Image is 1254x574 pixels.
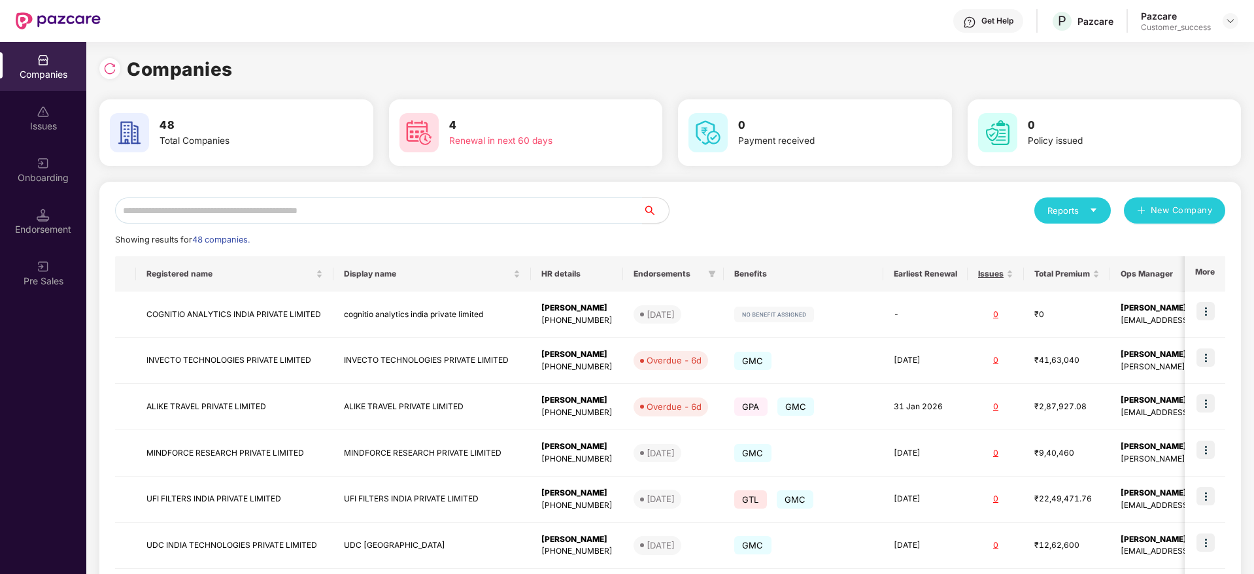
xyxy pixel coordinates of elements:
div: ₹22,49,471.76 [1034,493,1100,505]
button: search [642,197,669,224]
span: GMC [734,352,771,370]
img: icon [1196,394,1215,413]
td: [DATE] [883,523,968,569]
td: [DATE] [883,477,968,523]
th: Earliest Renewal [883,256,968,292]
img: svg+xml;base64,PHN2ZyB4bWxucz0iaHR0cDovL3d3dy53My5vcmcvMjAwMC9zdmciIHdpZHRoPSI2MCIgaGVpZ2h0PSI2MC... [399,113,439,152]
div: Get Help [981,16,1013,26]
span: GMC [777,397,815,416]
span: Display name [344,269,511,279]
h3: 0 [738,117,903,134]
div: Pazcare [1141,10,1211,22]
div: [DATE] [647,308,675,321]
div: Policy issued [1028,134,1193,148]
div: Pazcare [1077,15,1113,27]
img: svg+xml;base64,PHN2ZyB3aWR0aD0iMjAiIGhlaWdodD0iMjAiIHZpZXdCb3g9IjAgMCAyMCAyMCIgZmlsbD0ibm9uZSIgeG... [37,260,50,273]
img: svg+xml;base64,PHN2ZyB4bWxucz0iaHR0cDovL3d3dy53My5vcmcvMjAwMC9zdmciIHdpZHRoPSI2MCIgaGVpZ2h0PSI2MC... [978,113,1017,152]
img: icon [1196,533,1215,552]
h1: Companies [127,55,233,84]
span: Registered name [146,269,313,279]
img: svg+xml;base64,PHN2ZyB4bWxucz0iaHR0cDovL3d3dy53My5vcmcvMjAwMC9zdmciIHdpZHRoPSIxMjIiIGhlaWdodD0iMj... [734,307,814,322]
th: Issues [968,256,1024,292]
h3: 48 [160,117,324,134]
div: [PERSON_NAME] [541,394,613,407]
div: Overdue - 6d [647,354,702,367]
div: ₹41,63,040 [1034,354,1100,367]
span: GPA [734,397,768,416]
div: [PHONE_NUMBER] [541,545,613,558]
td: cognitio analytics india private limited [333,292,531,338]
th: Display name [333,256,531,292]
span: New Company [1151,204,1213,217]
img: New Pazcare Logo [16,12,101,29]
button: plusNew Company [1124,197,1225,224]
th: HR details [531,256,623,292]
span: Showing results for [115,235,250,245]
img: svg+xml;base64,PHN2ZyBpZD0iQ29tcGFuaWVzIiB4bWxucz0iaHR0cDovL3d3dy53My5vcmcvMjAwMC9zdmciIHdpZHRoPS... [37,54,50,67]
td: [DATE] [883,430,968,477]
img: svg+xml;base64,PHN2ZyB3aWR0aD0iMjAiIGhlaWdodD0iMjAiIHZpZXdCb3g9IjAgMCAyMCAyMCIgZmlsbD0ibm9uZSIgeG... [37,157,50,170]
td: [DATE] [883,338,968,384]
div: ₹2,87,927.08 [1034,401,1100,413]
div: 0 [978,401,1013,413]
td: MINDFORCE RESEARCH PRIVATE LIMITED [333,430,531,477]
span: Total Premium [1034,269,1090,279]
span: search [642,205,669,216]
div: [PHONE_NUMBER] [541,453,613,465]
img: svg+xml;base64,PHN2ZyBpZD0iRHJvcGRvd24tMzJ4MzIiIHhtbG5zPSJodHRwOi8vd3d3LnczLm9yZy8yMDAwL3N2ZyIgd2... [1225,16,1236,26]
img: icon [1196,348,1215,367]
td: UFI FILTERS INDIA PRIVATE LIMITED [136,477,333,523]
div: Total Companies [160,134,324,148]
td: MINDFORCE RESEARCH PRIVATE LIMITED [136,430,333,477]
div: [DATE] [647,447,675,460]
div: 0 [978,447,1013,460]
div: [PERSON_NAME] [541,348,613,361]
span: filter [705,266,719,282]
td: 31 Jan 2026 [883,384,968,430]
span: GMC [734,444,771,462]
img: svg+xml;base64,PHN2ZyB4bWxucz0iaHR0cDovL3d3dy53My5vcmcvMjAwMC9zdmciIHdpZHRoPSI2MCIgaGVpZ2h0PSI2MC... [110,113,149,152]
th: Benefits [724,256,883,292]
div: Overdue - 6d [647,400,702,413]
div: [PHONE_NUMBER] [541,499,613,512]
th: Total Premium [1024,256,1110,292]
td: COGNITIO ANALYTICS INDIA PRIVATE LIMITED [136,292,333,338]
div: [PHONE_NUMBER] [541,361,613,373]
img: icon [1196,487,1215,505]
span: plus [1137,206,1145,216]
img: icon [1196,302,1215,320]
div: ₹0 [1034,309,1100,321]
span: P [1058,13,1066,29]
h3: 4 [449,117,614,134]
div: [PHONE_NUMBER] [541,407,613,419]
span: filter [708,270,716,278]
div: Renewal in next 60 days [449,134,614,148]
td: ALIKE TRAVEL PRIVATE LIMITED [136,384,333,430]
div: Payment received [738,134,903,148]
td: ALIKE TRAVEL PRIVATE LIMITED [333,384,531,430]
img: svg+xml;base64,PHN2ZyB4bWxucz0iaHR0cDovL3d3dy53My5vcmcvMjAwMC9zdmciIHdpZHRoPSI2MCIgaGVpZ2h0PSI2MC... [688,113,728,152]
h3: 0 [1028,117,1193,134]
td: - [883,292,968,338]
img: svg+xml;base64,PHN2ZyBpZD0iUmVsb2FkLTMyeDMyIiB4bWxucz0iaHR0cDovL3d3dy53My5vcmcvMjAwMC9zdmciIHdpZH... [103,62,116,75]
span: Endorsements [634,269,703,279]
div: [PHONE_NUMBER] [541,314,613,327]
td: INVECTO TECHNOLOGIES PRIVATE LIMITED [333,338,531,384]
div: [PERSON_NAME] [541,441,613,453]
td: UDC [GEOGRAPHIC_DATA] [333,523,531,569]
div: Customer_success [1141,22,1211,33]
span: GTL [734,490,767,509]
div: Reports [1047,204,1098,217]
div: 0 [978,539,1013,552]
div: [DATE] [647,539,675,552]
div: ₹12,62,600 [1034,539,1100,552]
div: [PERSON_NAME] [541,487,613,499]
img: icon [1196,441,1215,459]
th: Registered name [136,256,333,292]
img: svg+xml;base64,PHN2ZyB3aWR0aD0iMTQuNSIgaGVpZ2h0PSIxNC41IiB2aWV3Qm94PSIwIDAgMTYgMTYiIGZpbGw9Im5vbm... [37,209,50,222]
div: 0 [978,309,1013,321]
span: GMC [777,490,814,509]
th: More [1185,256,1225,292]
div: 0 [978,493,1013,505]
span: caret-down [1089,206,1098,214]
